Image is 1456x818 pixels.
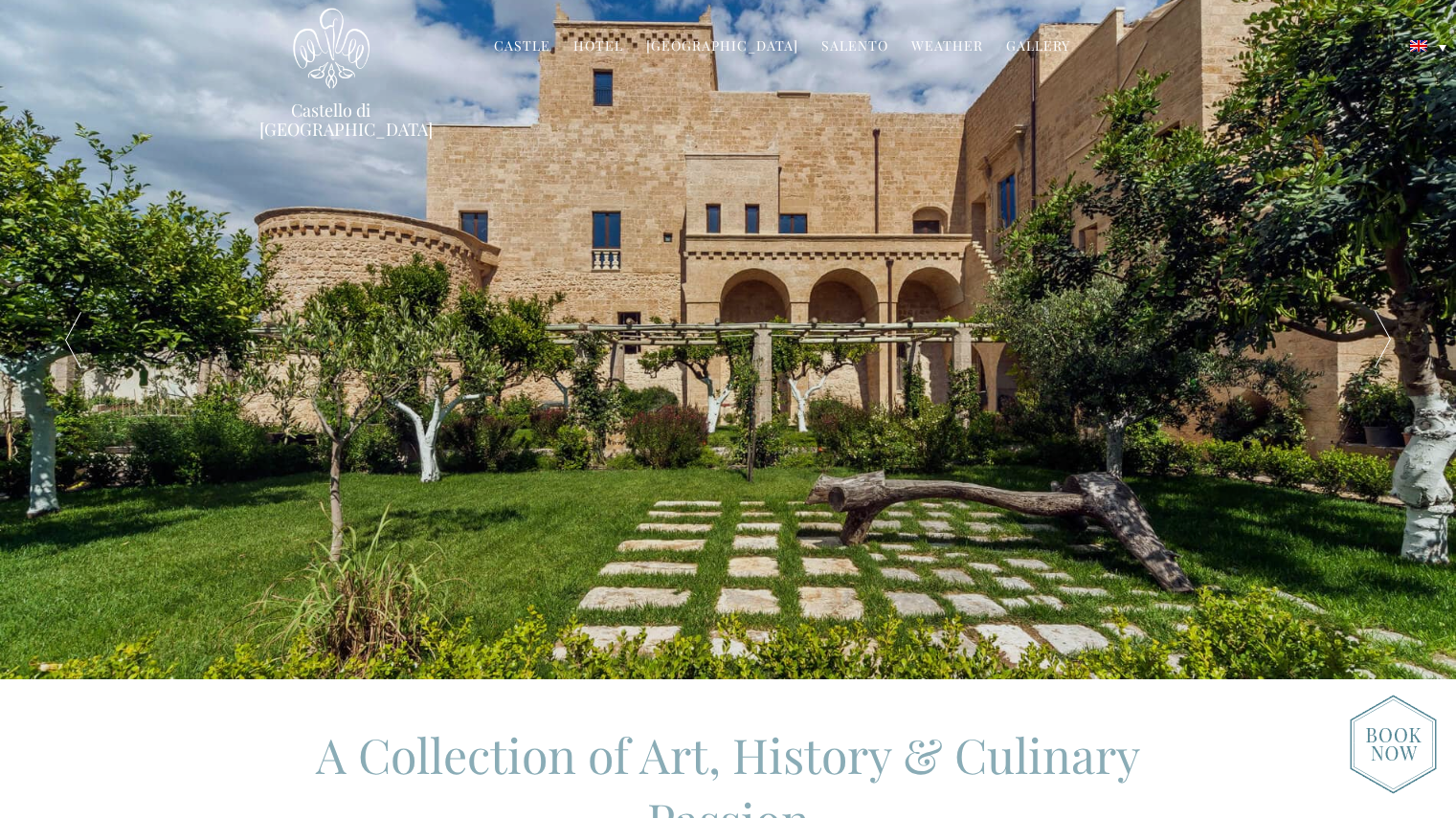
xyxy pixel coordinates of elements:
a: Salento [821,36,888,58]
a: Gallery [1006,36,1070,58]
img: Castello di Ugento [293,8,370,89]
a: [GEOGRAPHIC_DATA] [646,36,798,58]
img: new-booknow.png [1350,695,1437,794]
img: English [1410,40,1427,52]
a: Hotel [573,36,623,58]
a: Weather [911,36,983,58]
a: Castle [494,36,550,58]
a: Castello di [GEOGRAPHIC_DATA] [259,100,403,139]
